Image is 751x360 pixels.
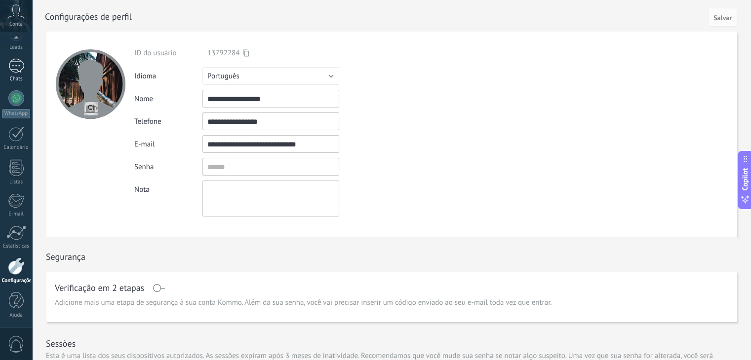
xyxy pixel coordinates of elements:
div: Telefone [134,117,202,126]
span: 13792284 [207,48,239,58]
span: Conta [9,21,23,28]
div: E-mail [134,140,202,149]
div: Listas [2,179,31,185]
div: WhatsApp [2,109,30,118]
h1: Sessões [46,338,76,349]
div: E-mail [2,211,31,217]
div: ID do usuário [134,48,202,58]
span: Adicione mais uma etapa de segurança à sua conta Kommo. Além da sua senha, você vai precisar inse... [55,298,552,308]
div: Leads [2,44,31,51]
span: Português [207,72,239,81]
div: Calendário [2,144,31,151]
h1: Verificação em 2 etapas [55,284,144,292]
div: Estatísticas [2,243,31,250]
div: Configurações [2,278,31,284]
span: Salvar [713,14,732,21]
div: Nota [134,180,202,194]
div: Senha [134,162,202,172]
div: Idioma [134,72,202,81]
div: Chats [2,76,31,82]
button: Salvar [708,8,737,27]
div: Nome [134,94,202,104]
div: Ajuda [2,312,31,319]
span: Copilot [740,168,750,191]
button: Português [202,67,339,85]
h1: Segurança [46,251,85,262]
